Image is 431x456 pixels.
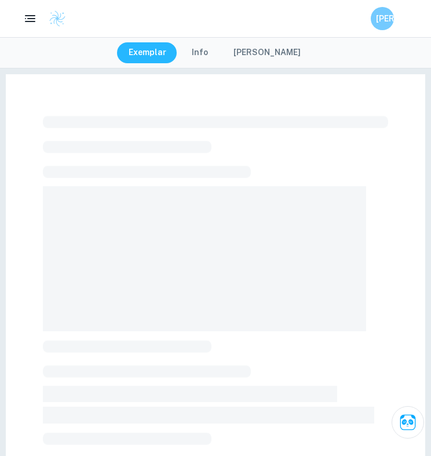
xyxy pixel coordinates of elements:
[180,42,220,63] button: Info
[392,406,424,439] button: Ask Clai
[42,10,66,27] a: Clastify logo
[222,42,312,63] button: [PERSON_NAME]
[371,7,394,30] button: [PERSON_NAME]
[376,12,389,25] h6: [PERSON_NAME]
[117,42,178,63] button: Exemplar
[49,10,66,27] img: Clastify logo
